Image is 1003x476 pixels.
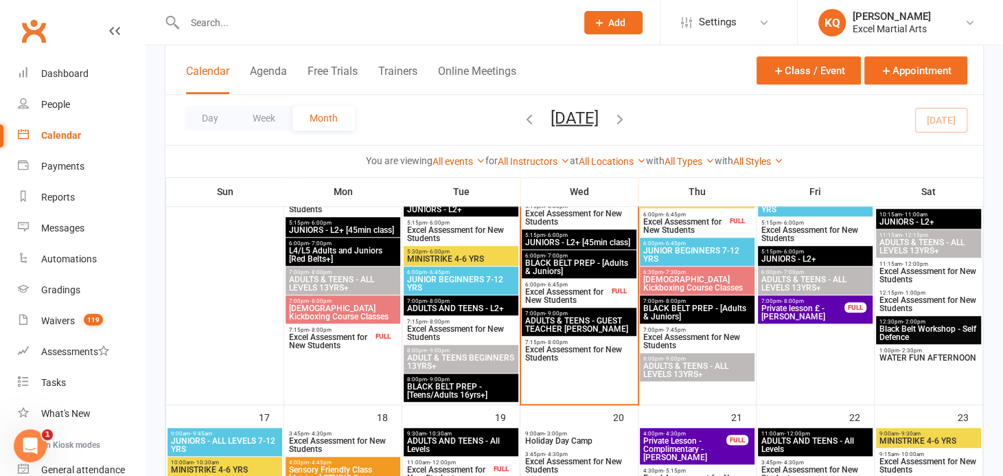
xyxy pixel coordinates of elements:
[781,460,804,466] span: - 4:30pm
[288,431,397,437] span: 3:45pm
[879,238,979,255] span: ADULTS & TEENS - ALL LEVELS 13YRS+
[761,275,870,292] span: ADULTS & TEENS - ALL LEVELS 13YRS+
[958,405,982,428] div: 23
[899,451,924,457] span: - 10:00am
[288,298,397,304] span: 7:00pm
[761,437,870,453] span: ADULTS AND TEENS - All Levels
[18,120,145,151] a: Calendar
[18,58,145,89] a: Dashboard
[41,161,84,172] div: Payments
[643,275,752,292] span: [DEMOGRAPHIC_DATA] Kickboxing Course Classes
[292,106,355,131] button: Month
[524,288,609,304] span: Excel Assessment for New Students
[545,253,568,259] span: - 7:00pm
[757,177,875,206] th: Fri
[545,339,568,345] span: - 8:00pm
[726,435,748,445] div: FULL
[288,304,397,321] span: [DEMOGRAPHIC_DATA] Kickboxing Course Classes
[18,275,145,306] a: Gradings
[524,345,634,362] span: Excel Assessment for New Students
[545,451,568,457] span: - 4:30pm
[643,269,752,275] span: 6:30pm
[406,304,516,313] span: ADULTS AND TEENS - L2+
[903,319,925,325] span: - 2:00pm
[406,269,516,275] span: 6:00pm
[84,314,103,326] span: 119
[902,212,927,218] span: - 11:00am
[288,269,397,275] span: 7:00pm
[524,451,634,457] span: 3:45pm
[430,460,456,466] span: - 12:00pm
[715,155,733,166] strong: with
[879,319,979,325] span: 12:30pm
[308,65,358,94] button: Free Trials
[608,17,625,28] span: Add
[406,325,516,341] span: Excel Assessment for New Students
[524,339,634,345] span: 7:15pm
[875,177,983,206] th: Sat
[864,56,967,84] button: Appointment
[643,240,752,247] span: 6:00pm
[524,431,634,437] span: 9:00am
[731,405,756,428] div: 21
[406,275,516,292] span: JUNIOR BEGINNERS 7-12 YRS
[41,68,89,79] div: Dashboard
[18,244,145,275] a: Automations
[879,212,979,218] span: 10:15am
[309,460,332,466] span: - 4:45pm
[643,247,752,263] span: JUNIOR BEGINNERS 7-12 YRS
[761,269,870,275] span: 6:00pm
[879,457,979,474] span: Excel Assessment for New Students
[781,249,804,255] span: - 6:00pm
[406,437,516,453] span: ADULTS AND TEENS - All Levels
[186,65,229,94] button: Calendar
[844,302,866,313] div: FULL
[190,431,212,437] span: - 9:45am
[18,151,145,182] a: Payments
[288,327,373,333] span: 7:15pm
[288,275,397,292] span: ADULTS & TEENS - ALL LEVELS 13YRS+
[545,310,568,317] span: - 9:00pm
[41,377,66,388] div: Tasks
[570,155,579,166] strong: at
[608,286,630,296] div: FULL
[761,249,870,255] span: 5:15pm
[663,269,686,275] span: - 7:30pm
[366,155,433,166] strong: You are viewing
[235,106,292,131] button: Week
[406,383,516,399] span: BLACK BELT PREP - [Teens/Adults 16yrs+]
[16,14,51,48] a: Clubworx
[427,376,450,383] span: - 9:00pm
[288,333,373,350] span: Excel Assessment for New Students
[879,290,979,296] span: 12:15pm
[41,99,70,110] div: People
[406,376,516,383] span: 8:00pm
[433,156,485,167] a: All events
[646,155,665,166] strong: with
[524,259,634,275] span: BLACK BELT PREP - [Adults & Juniors]
[170,466,279,474] span: MINISTRIKE 4-6 YRS
[18,182,145,213] a: Reports
[406,298,516,304] span: 7:00pm
[818,9,846,36] div: KQ
[18,89,145,120] a: People
[524,310,634,317] span: 7:00pm
[663,212,686,218] span: - 6:45pm
[761,220,870,226] span: 5:15pm
[41,346,109,357] div: Assessments
[584,11,643,34] button: Add
[170,437,279,453] span: JUNIORS - ALL LEVELS 7-12 YRS
[406,431,516,437] span: 9:30am
[309,220,332,226] span: - 6:00pm
[194,460,219,466] span: - 10:30am
[438,65,516,94] button: Online Meetings
[288,240,397,247] span: 6:00pm
[288,460,397,466] span: 4:00pm
[545,232,568,238] span: - 6:00pm
[761,298,845,304] span: 7:00pm
[663,468,686,474] span: - 5:15pm
[524,203,634,209] span: 5:15pm
[853,23,931,35] div: Excel Martial Arts
[524,209,634,226] span: Excel Assessment for New Students
[498,156,570,167] a: All Instructors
